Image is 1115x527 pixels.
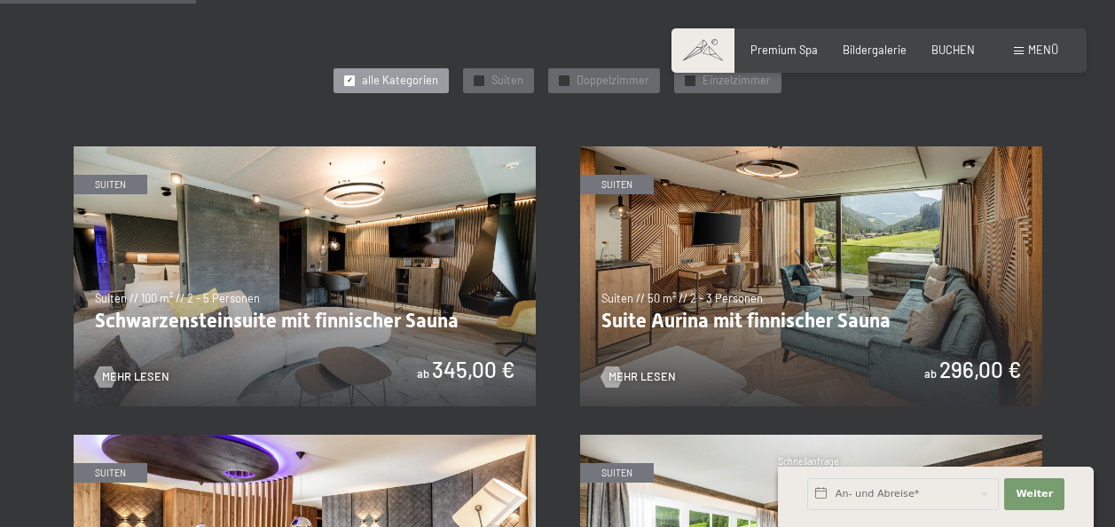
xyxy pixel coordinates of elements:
[1028,43,1058,57] span: Menü
[74,146,536,406] img: Schwarzensteinsuite mit finnischer Sauna
[561,75,568,85] span: ✓
[931,43,975,57] a: BUCHEN
[102,369,169,385] span: Mehr Lesen
[580,146,1042,155] a: Suite Aurina mit finnischer Sauna
[703,73,771,89] span: Einzelzimmer
[1004,478,1064,510] button: Weiter
[491,73,523,89] span: Suiten
[1016,487,1053,501] span: Weiter
[580,146,1042,406] img: Suite Aurina mit finnischer Sauna
[95,369,169,385] a: Mehr Lesen
[750,43,818,57] a: Premium Spa
[74,146,536,155] a: Schwarzensteinsuite mit finnischer Sauna
[687,75,694,85] span: ✓
[577,73,649,89] span: Doppelzimmer
[778,456,839,467] span: Schnellanfrage
[347,75,353,85] span: ✓
[609,369,676,385] span: Mehr Lesen
[601,369,676,385] a: Mehr Lesen
[74,435,536,444] a: Romantic Suite mit Bio-Sauna
[843,43,907,57] a: Bildergalerie
[580,435,1042,444] a: Chaletsuite mit Bio-Sauna
[476,75,483,85] span: ✓
[362,73,438,89] span: alle Kategorien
